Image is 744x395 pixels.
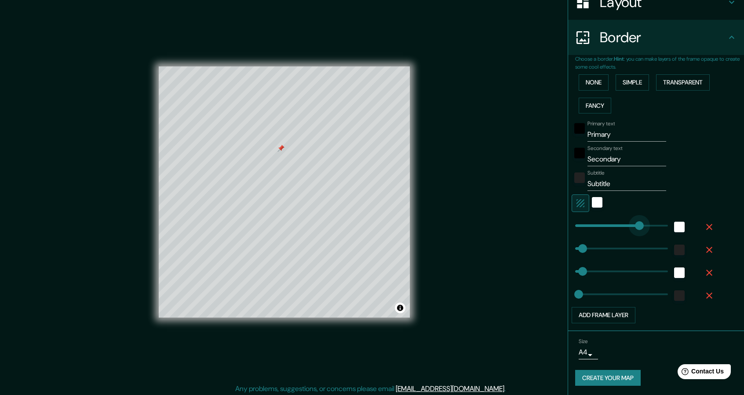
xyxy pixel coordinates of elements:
button: color-222222 [674,290,685,301]
p: Any problems, suggestions, or concerns please email . [235,384,506,394]
button: black [574,148,585,158]
button: None [579,74,609,91]
button: white [592,197,602,208]
div: Border [568,20,744,55]
div: . [506,384,507,394]
button: black [574,123,585,134]
button: Transparent [656,74,710,91]
button: Fancy [579,98,611,114]
label: Subtitle [587,169,605,177]
label: Size [579,337,588,345]
button: white [674,222,685,232]
button: color-222222 [674,245,685,255]
button: Create your map [575,370,641,386]
h4: Border [600,29,726,46]
button: Add frame layer [572,307,635,323]
div: A4 [579,345,598,359]
a: [EMAIL_ADDRESS][DOMAIN_NAME] [396,384,504,393]
div: . [507,384,509,394]
label: Secondary text [587,145,623,152]
b: Hint [614,55,624,62]
iframe: Help widget launcher [666,361,734,385]
button: Toggle attribution [395,303,405,313]
button: white [674,267,685,278]
button: color-222222 [574,172,585,183]
p: Choose a border. : you can make layers of the frame opaque to create some cool effects. [575,55,744,71]
label: Primary text [587,120,615,128]
button: Simple [616,74,649,91]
